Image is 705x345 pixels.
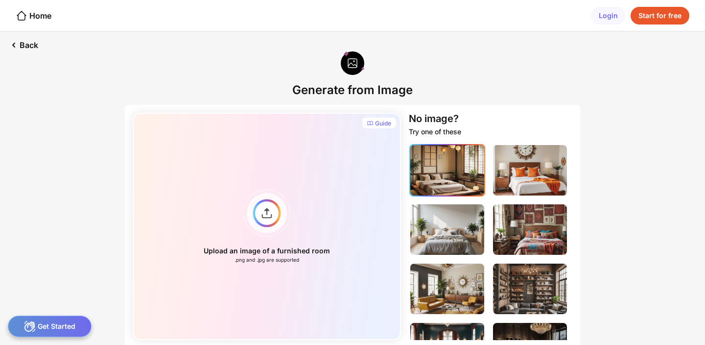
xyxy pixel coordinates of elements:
[493,264,567,314] img: livingRoomImage2.jpg
[409,127,461,136] div: Try one of these
[410,264,484,314] img: livingRoomImage1.jpg
[591,7,626,25] div: Login
[16,10,51,22] div: Home
[409,113,459,124] div: No image?
[292,83,413,97] div: Generate from Image
[410,204,484,255] img: bedroomImage3.jpg
[375,120,391,127] div: Guide
[410,145,484,196] img: bedroomImage1.jpg
[8,316,92,337] div: Get Started
[493,204,567,255] img: bedroomImage4.jpg
[631,7,689,25] div: Start for free
[493,145,567,196] img: bedroomImage2.jpg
